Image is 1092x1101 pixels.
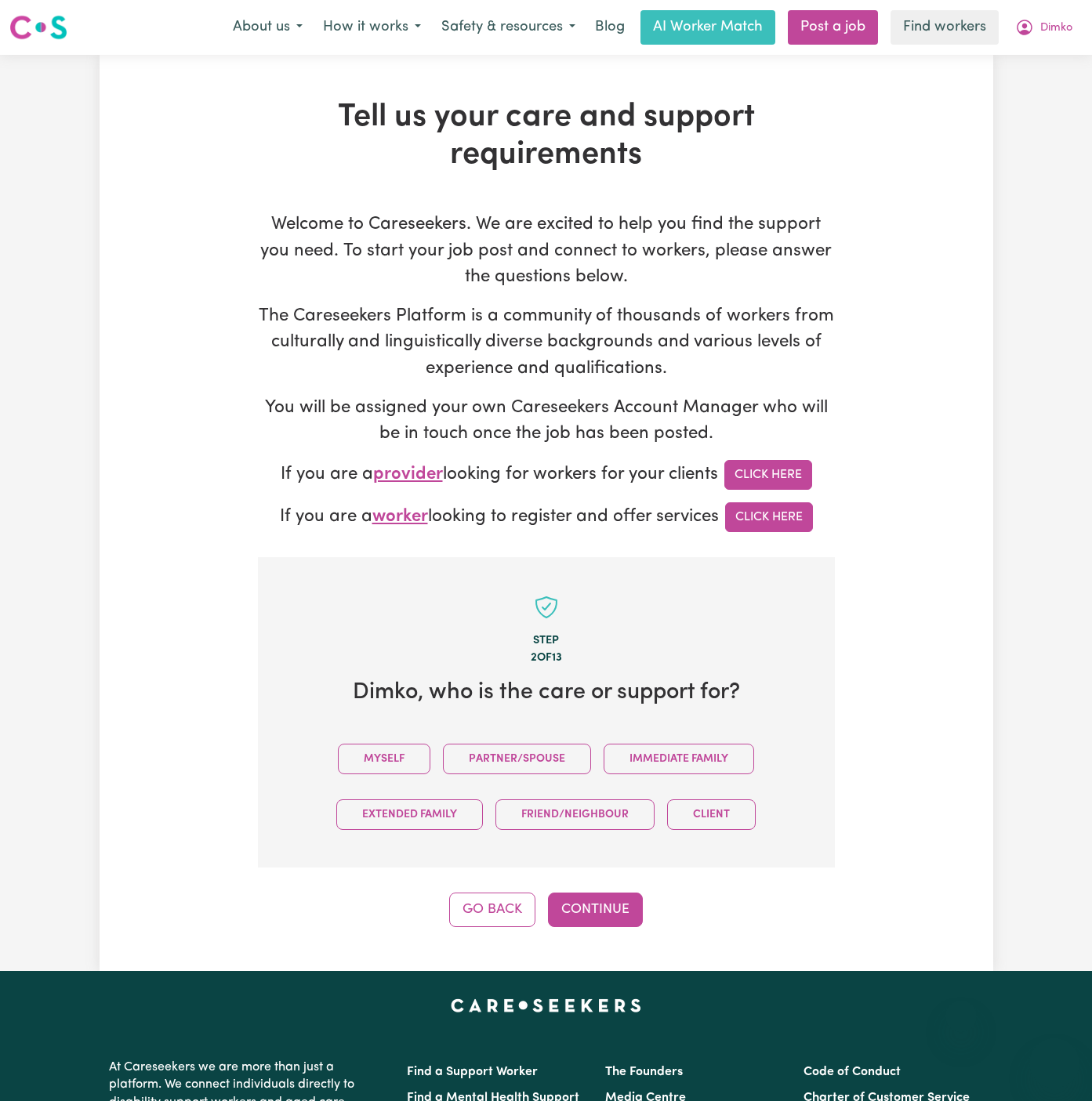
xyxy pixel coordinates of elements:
button: Safety & resources [431,11,586,44]
iframe: Close message [945,1001,977,1032]
div: Step [283,632,810,650]
a: Careseekers home page [451,999,641,1012]
button: About us [223,11,313,44]
a: Blog [586,10,634,45]
img: Careseekers logo [9,13,67,42]
div: 2 of 13 [283,649,810,666]
span: Dimko [1040,20,1072,37]
button: Partner/Spouse [443,744,591,774]
h2: Dimko , who is the care or support for? [283,679,810,706]
button: Friend/Neighbour [495,799,655,830]
a: Click Here [724,460,812,490]
a: Careseekers logo [9,9,67,45]
iframe: Button to launch messaging window [1029,1038,1079,1088]
button: Immediate Family [604,744,754,774]
a: Find workers [891,10,999,45]
p: You will be assigned your own Careseekers Account Manager who will be in touch once the job has b... [258,395,835,447]
a: Code of Conduct [804,1066,901,1078]
button: Extended Family [336,799,483,830]
span: provider [373,465,443,483]
button: How it works [313,11,431,44]
a: Find a Support Worker [407,1066,538,1078]
a: Click Here [725,502,813,532]
p: If you are a looking to register and offer services [258,502,835,532]
button: Go Back [449,893,535,927]
button: Continue [548,893,643,927]
button: My Account [1005,11,1083,44]
button: Client [667,799,756,830]
a: AI Worker Match [640,10,775,45]
p: Welcome to Careseekers. We are excited to help you find the support you need. To start your job p... [258,212,835,291]
span: worker [372,508,428,526]
a: The Founders [605,1066,683,1078]
a: Post a job [788,10,878,45]
p: The Careseekers Platform is a community of thousands of workers from culturally and linguisticall... [258,303,835,382]
h1: Tell us your care and support requirements [258,99,835,174]
button: Myself [338,744,430,774]
p: If you are a looking for workers for your clients [258,460,835,490]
